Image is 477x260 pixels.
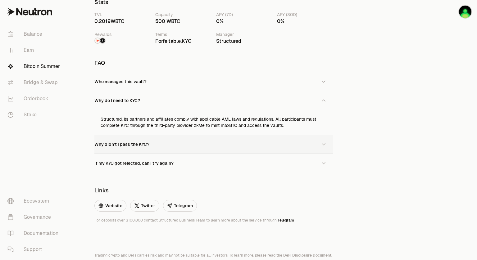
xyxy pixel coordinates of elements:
[94,141,149,147] span: Why didn't I pass the KYC?
[2,74,67,91] a: Bridge & Swap
[94,31,150,38] div: Rewards
[94,72,333,91] button: Who manages this vault?
[94,98,140,103] span: Why do I need to KYC?
[94,218,333,223] p: For deposits over $100,000 contact Structured Business Team to learn more about the service through
[216,38,272,45] div: Structured
[94,110,333,135] div: Structured, its partners and affiliates comply with applicable AML laws and regulations. All part...
[94,60,333,66] h3: FAQ
[94,160,174,166] span: If my KYC got rejected, can I try again?
[130,200,159,212] a: Twitter
[216,31,272,38] div: Manager
[155,18,211,25] div: 500 WBTC
[94,187,333,194] h3: Links
[2,225,67,241] a: Documentation
[277,11,333,18] div: APY (30D)
[277,18,333,25] div: 0%
[94,79,147,84] span: Who manages this vault?
[2,209,67,225] a: Governance
[2,58,67,74] a: Bitcoin Summer
[94,11,150,18] div: TVL
[2,241,67,258] a: Support
[94,135,333,154] button: Why didn't I pass the KYC?
[2,26,67,42] a: Balance
[100,38,105,43] img: Structured Points
[2,42,67,58] a: Earn
[182,38,191,45] button: KYC
[94,154,333,173] button: If my KYC got rejected, can I try again?
[2,91,67,107] a: Orderbook
[2,107,67,123] a: Stake
[283,253,331,258] a: DeFi Disclosure Document
[459,6,471,18] img: neutron1zywnn2mhpznmtg54u4jt33t27sar357n6lmpz6
[2,193,67,209] a: Ecosystem
[155,38,181,45] button: Forfeitable
[94,253,333,258] p: Trading crypto and DeFi carries risk and may not be suitable for all investors. To learn more, pl...
[94,200,126,212] a: Website
[94,91,333,110] button: Why do I need to KYC?
[95,38,100,43] img: NTRN
[155,11,211,18] div: Capacity
[278,218,294,223] a: Telegram
[155,31,211,38] div: Terms
[155,38,191,44] span: ,
[94,110,333,135] div: Why do I need to KYC?
[216,11,272,18] div: APY (7D)
[216,18,272,25] div: 0%
[163,200,197,212] a: Telegram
